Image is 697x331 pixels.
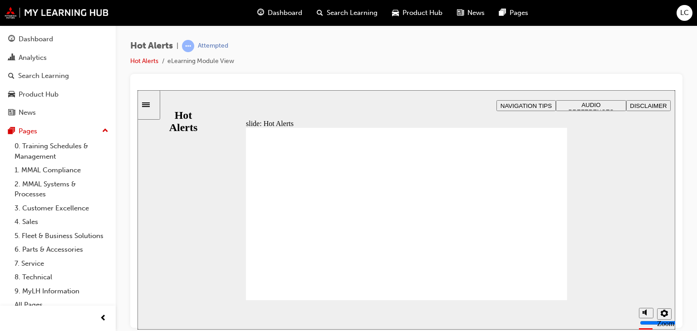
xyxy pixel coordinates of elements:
a: 9. MyLH Information [11,284,112,298]
a: 6. Parts & Accessories [11,243,112,257]
span: up-icon [102,125,108,137]
a: 0. Training Schedules & Management [11,139,112,163]
span: Hot Alerts [130,41,173,51]
a: News [4,104,112,121]
button: DashboardAnalyticsSearch LearningProduct HubNews [4,29,112,123]
span: pages-icon [499,7,506,19]
a: search-iconSearch Learning [309,4,385,22]
div: Pages [19,126,37,136]
button: Mute (Ctrl+Alt+M) [501,218,516,228]
span: prev-icon [100,313,107,324]
a: 2. MMAL Systems & Processes [11,177,112,201]
input: volume [502,229,561,236]
span: Dashboard [268,8,302,18]
button: NAVIGATION TIPS [359,10,418,21]
span: LC [680,8,689,18]
span: guage-icon [257,7,264,19]
button: DISCLAIMER [489,10,533,21]
a: 4. Sales [11,215,112,229]
div: Analytics [19,53,47,63]
a: 7. Service [11,257,112,271]
a: 8. Technical [11,270,112,284]
a: Product Hub [4,86,112,103]
label: Zoom to fit [520,229,537,253]
span: car-icon [392,7,399,19]
a: pages-iconPages [492,4,535,22]
a: Dashboard [4,31,112,48]
a: 3. Customer Excellence [11,201,112,215]
a: Search Learning [4,68,112,84]
span: Pages [510,8,528,18]
span: | [177,41,178,51]
a: 1. MMAL Compliance [11,163,112,177]
span: car-icon [8,91,15,99]
button: Pages [4,123,112,140]
a: Hot Alerts [130,57,158,65]
a: 5. Fleet & Business Solutions [11,229,112,243]
span: AUDIO PREFERENCES [431,11,476,25]
div: News [19,107,36,118]
a: guage-iconDashboard [250,4,309,22]
a: Analytics [4,49,112,66]
span: guage-icon [8,35,15,44]
span: Search Learning [327,8,378,18]
img: mmal [5,7,109,19]
button: AUDIO PREFERENCES [418,10,489,21]
span: NAVIGATION TIPS [363,12,414,19]
div: Product Hub [19,89,59,100]
li: eLearning Module View [167,56,234,67]
a: All Pages [11,298,112,312]
span: news-icon [8,109,15,117]
span: search-icon [317,7,323,19]
span: learningRecordVerb_ATTEMPT-icon [182,40,194,52]
span: chart-icon [8,54,15,62]
div: Dashboard [19,34,53,44]
div: Search Learning [18,71,69,81]
span: DISCLAIMER [492,12,529,19]
span: pages-icon [8,127,15,136]
a: car-iconProduct Hub [385,4,450,22]
a: news-iconNews [450,4,492,22]
span: search-icon [8,72,15,80]
div: Attempted [198,42,228,50]
div: misc controls [497,210,533,239]
span: news-icon [457,7,464,19]
span: Product Hub [402,8,442,18]
span: News [467,8,485,18]
button: LC [677,5,692,21]
button: Settings [520,218,534,229]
